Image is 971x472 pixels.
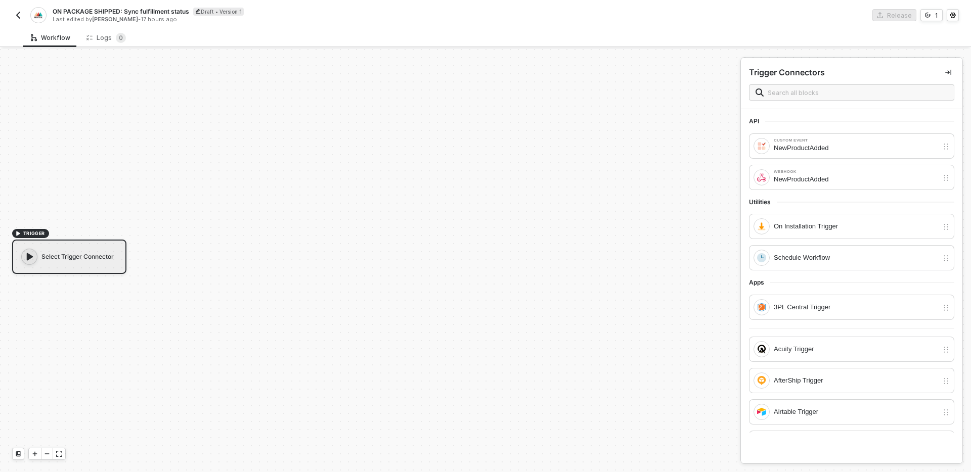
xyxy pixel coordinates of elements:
img: integration-icon [757,345,766,354]
button: 1 [920,9,943,21]
span: icon-expand [56,451,62,457]
span: Apps [749,278,770,287]
span: icon-play [32,451,38,457]
div: Acuity Trigger [774,344,938,355]
span: API [749,117,765,125]
div: Last edited by - 17 hours ago [53,16,484,23]
img: integration-icon [757,173,766,182]
div: 1 [935,11,938,20]
span: icon-play [15,230,21,237]
div: AfterShip Trigger [774,375,938,386]
input: Search all blocks [768,87,948,98]
div: Workflow [31,34,70,42]
span: icon-edit [195,9,201,14]
img: integration-icon [757,376,766,385]
img: drag [942,304,950,312]
img: drag [942,143,950,151]
div: NewProductAdded [774,174,938,185]
button: Release [872,9,916,21]
img: integration-icon [757,303,766,312]
span: [PERSON_NAME] [92,16,138,23]
div: NewProductAdded [774,143,938,154]
div: Custom Event [774,138,938,143]
img: integration-icon [757,253,766,262]
img: drag [942,223,950,231]
div: Select Trigger Connector [12,240,126,274]
img: drag [942,254,950,262]
img: drag [942,346,950,354]
div: Trigger Connectors [749,67,825,78]
div: 3PL Central Trigger [774,302,938,313]
span: TRIGGER [23,229,45,238]
sup: 0 [116,33,126,43]
img: integration-icon [34,11,42,20]
img: search [756,88,764,97]
button: back [12,9,24,21]
span: icon-versioning [925,12,931,18]
img: integration-icon [757,407,766,416]
span: Utilities [749,198,777,206]
span: icon-minus [44,451,50,457]
div: On Installation Trigger [774,221,938,232]
span: icon-settings [950,12,956,18]
div: Schedule Workflow [774,252,938,263]
img: back [14,11,22,19]
img: integration-icon [757,141,766,151]
span: icon-play [25,252,35,262]
div: Airtable Trigger [774,406,938,417]
img: drag [942,377,950,385]
span: icon-collapse-right [945,69,951,75]
img: drag [942,174,950,182]
div: Webhook [774,170,938,174]
div: Draft • Version 1 [193,8,244,16]
img: integration-icon [757,222,766,231]
div: Logs [86,33,126,43]
img: drag [942,408,950,416]
span: ON PACKAGE SHIPPED: Sync fulfillment status [53,7,189,16]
